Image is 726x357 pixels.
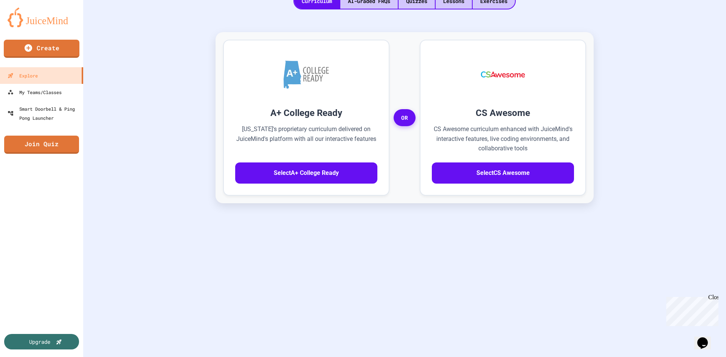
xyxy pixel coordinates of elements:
[29,338,50,346] div: Upgrade
[432,162,574,184] button: SelectCS Awesome
[235,106,377,120] h3: A+ College Ready
[394,109,416,127] span: OR
[3,3,52,48] div: Chat with us now!Close
[432,106,574,120] h3: CS Awesome
[8,8,76,27] img: logo-orange.svg
[432,124,574,153] p: CS Awesome curriculum enhanced with JuiceMind's interactive features, live coding environments, a...
[473,52,533,97] img: CS Awesome
[8,104,80,122] div: Smart Doorbell & Ping Pong Launcher
[663,294,718,326] iframe: chat widget
[284,60,329,89] img: A+ College Ready
[235,162,377,184] button: SelectA+ College Ready
[4,40,79,58] a: Create
[4,136,79,154] a: Join Quiz
[235,124,377,153] p: [US_STATE]'s proprietary curriculum delivered on JuiceMind's platform with all our interactive fe...
[694,327,718,349] iframe: chat widget
[8,71,38,80] div: Explore
[8,88,62,97] div: My Teams/Classes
